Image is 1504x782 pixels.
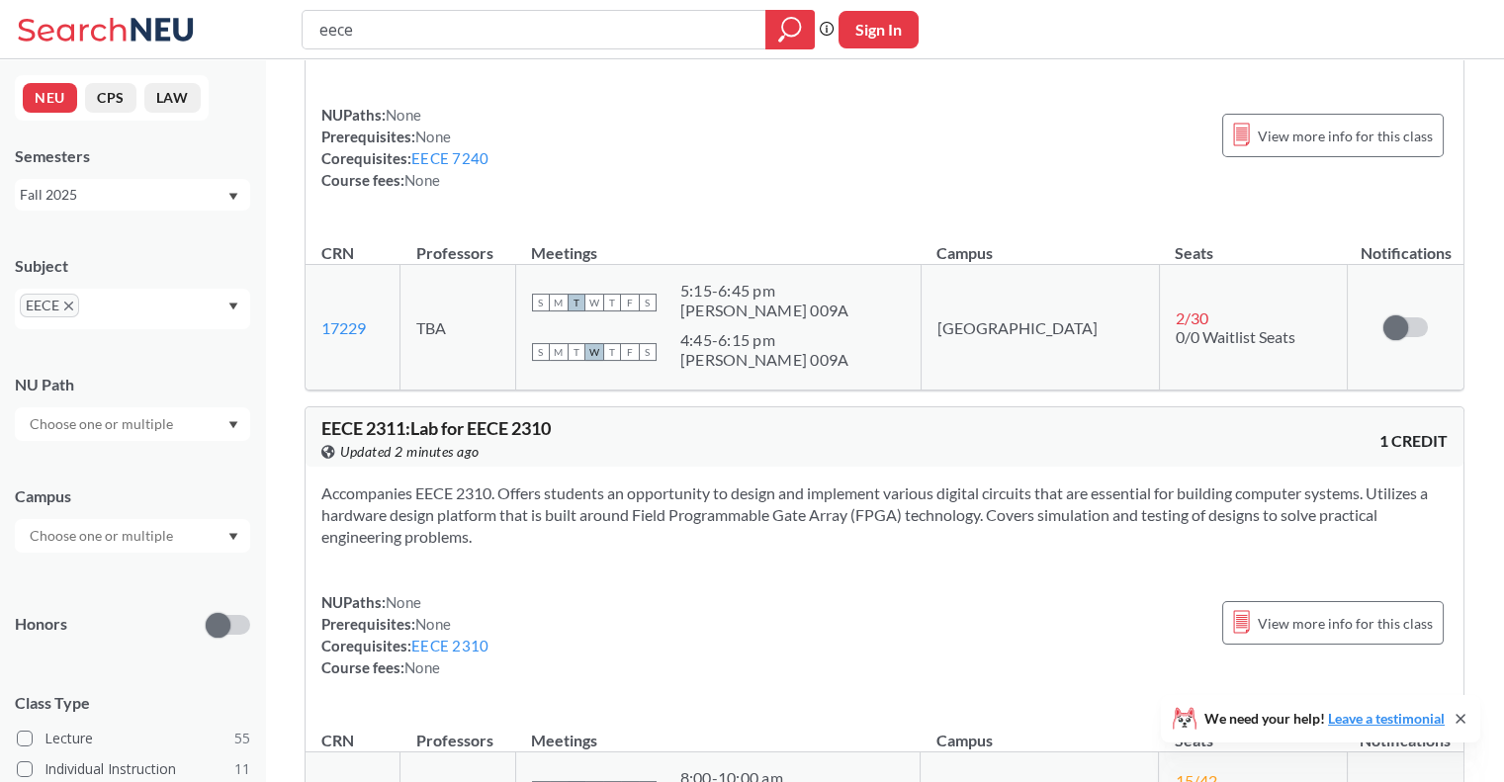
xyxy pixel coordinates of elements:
div: Dropdown arrow [15,407,250,441]
span: W [585,294,603,311]
div: NUPaths: Prerequisites: Corequisites: Course fees: [321,591,488,678]
td: [GEOGRAPHIC_DATA] [921,265,1159,391]
th: Campus [921,222,1159,265]
span: 1 CREDIT [1379,430,1448,452]
svg: Dropdown arrow [228,303,238,310]
div: Semesters [15,145,250,167]
span: 55 [234,728,250,749]
div: Subject [15,255,250,277]
div: Fall 2025 [20,184,226,206]
span: Class Type [15,692,250,714]
span: We need your help! [1204,712,1445,726]
span: F [621,343,639,361]
span: None [415,615,451,633]
input: Choose one or multiple [20,524,186,548]
span: 11 [234,758,250,780]
div: Campus [15,485,250,507]
span: View more info for this class [1258,124,1433,148]
div: 5:15 - 6:45 pm [680,281,849,301]
a: EECE 7240 [411,149,488,167]
th: Seats [1159,710,1348,752]
span: Updated 2 minutes ago [340,441,480,463]
th: Campus [921,710,1159,752]
input: Class, professor, course number, "phrase" [317,13,752,46]
div: 4:45 - 6:15 pm [680,330,849,350]
div: EECEX to remove pillDropdown arrow [15,289,250,329]
a: EECE 2310 [411,637,488,654]
span: None [404,171,440,189]
input: Choose one or multiple [20,412,186,436]
svg: Dropdown arrow [228,193,238,201]
span: None [386,593,421,611]
th: Notifications [1348,222,1463,265]
span: T [568,294,585,311]
button: NEU [23,83,77,113]
td: TBA [400,265,515,391]
div: Fall 2025Dropdown arrow [15,179,250,211]
svg: Dropdown arrow [228,421,238,429]
th: Professors [400,710,515,752]
span: View more info for this class [1258,611,1433,636]
section: Accompanies EECE 2310. Offers students an opportunity to design and implement various digital cir... [321,482,1448,548]
span: T [603,343,621,361]
div: NUPaths: Prerequisites: Corequisites: Course fees: [321,104,488,191]
span: None [386,106,421,124]
div: magnifying glass [765,10,815,49]
span: 0/0 Waitlist Seats [1176,327,1295,346]
label: Lecture [17,726,250,751]
span: None [415,128,451,145]
span: S [639,294,657,311]
div: [PERSON_NAME] 009A [680,301,849,320]
svg: Dropdown arrow [228,533,238,541]
span: F [621,294,639,311]
button: CPS [85,83,136,113]
span: W [585,343,603,361]
span: M [550,343,568,361]
div: CRN [321,242,354,264]
a: 17229 [321,318,366,337]
p: Honors [15,613,67,636]
th: Seats [1159,222,1348,265]
span: None [404,658,440,676]
th: Professors [400,222,515,265]
div: NU Path [15,374,250,395]
button: Sign In [839,11,919,48]
svg: magnifying glass [778,16,802,43]
svg: X to remove pill [64,302,73,310]
span: T [603,294,621,311]
a: Leave a testimonial [1328,710,1445,727]
button: LAW [144,83,201,113]
div: [PERSON_NAME] 009A [680,350,849,370]
span: S [532,294,550,311]
div: Dropdown arrow [15,519,250,553]
label: Individual Instruction [17,756,250,782]
th: Meetings [515,222,921,265]
span: S [532,343,550,361]
div: CRN [321,730,354,751]
span: M [550,294,568,311]
span: S [639,343,657,361]
span: EECE 2311 : Lab for EECE 2310 [321,417,551,439]
span: 2 / 30 [1176,308,1208,327]
span: T [568,343,585,361]
span: EECEX to remove pill [20,294,79,317]
th: Meetings [515,710,921,752]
